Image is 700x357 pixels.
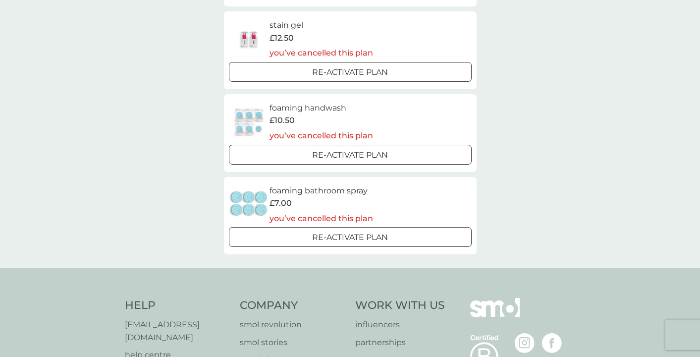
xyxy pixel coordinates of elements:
[229,187,269,222] img: foaming bathroom spray
[229,22,269,57] img: stain gel
[269,32,294,45] span: £12.50
[269,129,373,142] p: you’ve cancelled this plan
[229,145,472,165] button: Re-activate Plan
[125,318,230,344] a: [EMAIL_ADDRESS][DOMAIN_NAME]
[269,102,373,115] h6: foaming handwash
[355,336,445,349] a: partnerships
[269,212,373,225] p: you’ve cancelled this plan
[269,184,373,197] h6: foaming bathroom spray
[229,62,472,82] button: Re-activate Plan
[312,149,388,162] p: Re-activate Plan
[542,333,562,353] img: visit the smol Facebook page
[240,318,345,331] a: smol revolution
[269,47,373,59] p: you’ve cancelled this plan
[269,197,292,210] span: £7.00
[312,231,388,244] p: Re-activate Plan
[470,298,520,332] img: smol
[515,333,535,353] img: visit the smol Instagram page
[229,105,269,139] img: foaming handwash
[240,298,345,313] h4: Company
[269,114,295,127] span: £10.50
[355,318,445,331] a: influencers
[240,336,345,349] a: smol stories
[125,298,230,313] h4: Help
[312,66,388,79] p: Re-activate Plan
[269,19,373,32] h6: stain gel
[355,298,445,313] h4: Work With Us
[229,227,472,247] button: Re-activate Plan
